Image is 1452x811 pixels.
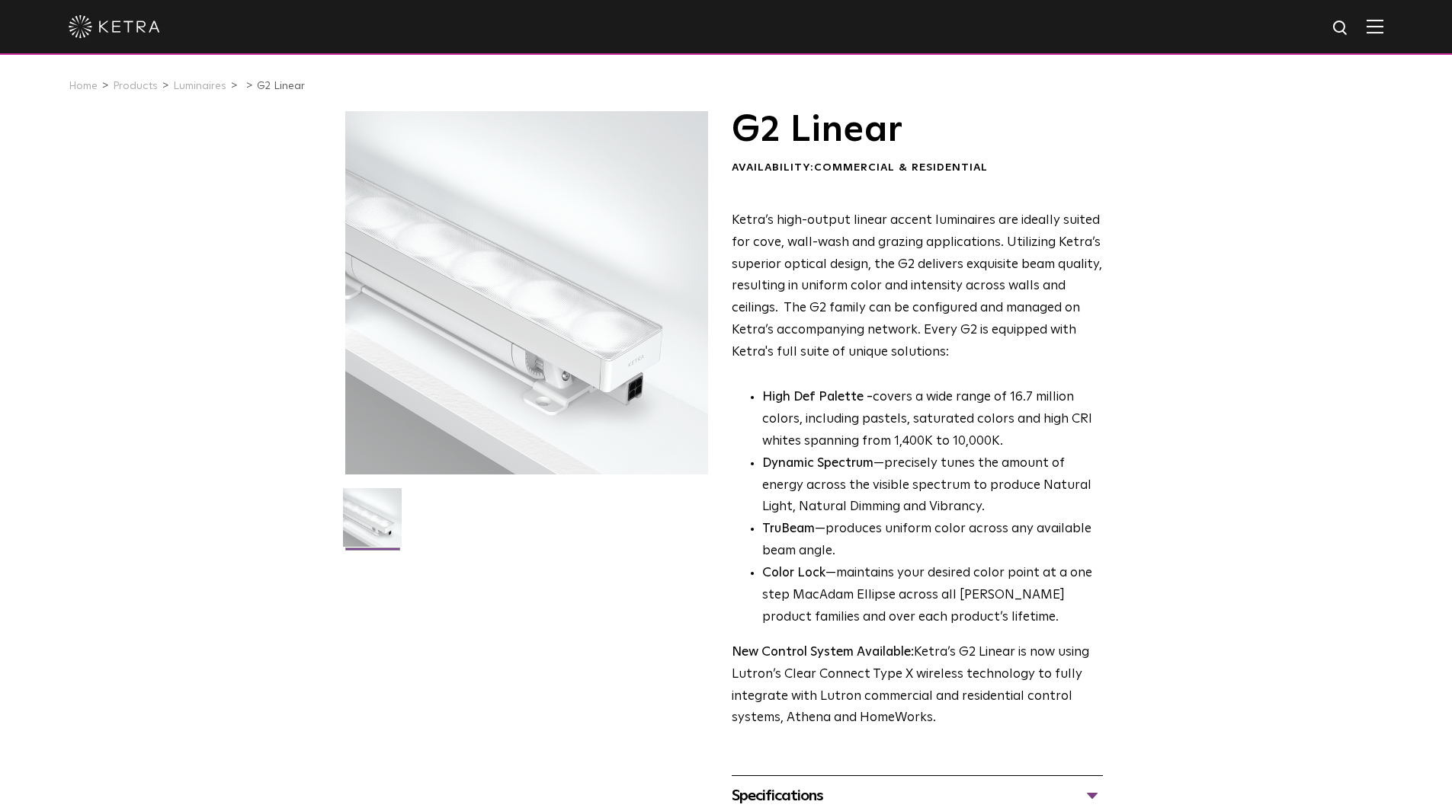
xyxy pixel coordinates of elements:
a: G2 Linear [257,81,305,91]
img: search icon [1332,19,1351,38]
a: Luminaires [173,81,226,91]
img: G2-Linear-2021-Web-Square [343,488,402,558]
li: —produces uniform color across any available beam angle. [762,519,1103,563]
strong: Dynamic Spectrum [762,457,873,470]
strong: Color Lock [762,567,825,580]
p: covers a wide range of 16.7 million colors, including pastels, saturated colors and high CRI whit... [762,387,1103,453]
div: Availability: [732,161,1103,176]
li: —precisely tunes the amount of energy across the visible spectrum to produce Natural Light, Natur... [762,453,1103,519]
div: Specifications [732,784,1103,808]
p: Ketra’s G2 Linear is now using Lutron’s Clear Connect Type X wireless technology to fully integra... [732,642,1103,730]
img: Hamburger%20Nav.svg [1367,19,1383,34]
span: Commercial & Residential [814,162,988,173]
h1: G2 Linear [732,111,1103,149]
a: Products [113,81,158,91]
strong: TruBeam [762,522,815,535]
strong: New Control System Available: [732,646,914,659]
a: Home [69,81,98,91]
p: Ketra’s high-output linear accent luminaires are ideally suited for cove, wall-wash and grazing a... [732,210,1103,364]
img: ketra-logo-2019-white [69,15,160,38]
li: —maintains your desired color point at a one step MacAdam Ellipse across all [PERSON_NAME] produc... [762,563,1103,629]
strong: High Def Palette - [762,391,873,404]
